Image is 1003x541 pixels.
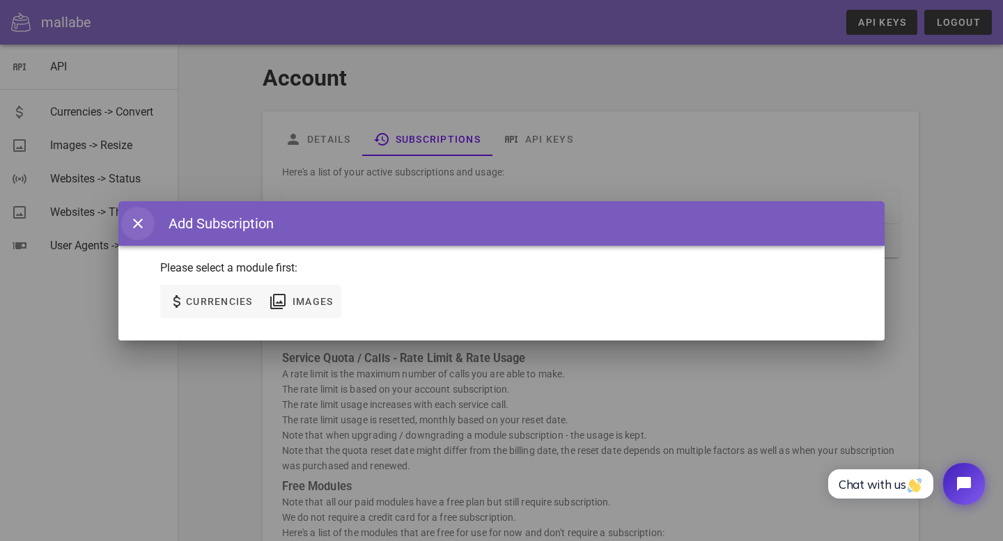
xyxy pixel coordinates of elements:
button: Currencies [160,285,261,318]
button: Images [261,285,342,318]
p: Please select a module first: [160,260,843,276]
iframe: Tidio Chat [813,451,997,517]
span: Currencies [185,296,253,307]
span: Images [292,296,334,307]
div: Add Subscription [155,213,274,234]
